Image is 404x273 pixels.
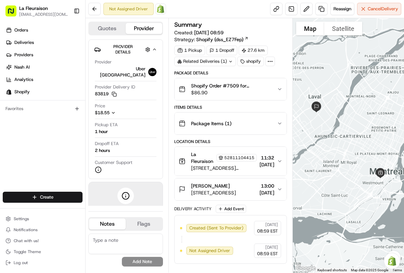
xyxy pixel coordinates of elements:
span: Create [40,194,53,200]
span: Orders [14,27,28,33]
button: Show street map [296,22,324,35]
h3: Summary [174,22,202,28]
div: 1 hour [95,129,108,135]
img: Shopify [156,5,165,13]
input: Clear [18,44,113,51]
button: Start new chat [116,68,125,76]
button: Chat with us! [3,236,83,246]
button: La Fleuraison52811104415[STREET_ADDRESS][PERSON_NAME]11:32[DATE] [175,147,287,176]
button: Keyboard shortcuts [317,268,347,273]
button: Package Items (1) [175,112,287,134]
span: [DATE] [260,161,274,168]
a: Analytics [3,74,85,85]
a: Shopify [3,86,85,97]
span: Reassign [333,6,351,12]
button: [EMAIL_ADDRESS][DOMAIN_NAME] [19,12,68,17]
span: Customer Support [95,159,132,166]
button: Provider [126,23,162,34]
button: CancelDelivery [357,3,401,15]
span: [DATE] [265,222,278,227]
span: Shopify Order #7509 for [PERSON_NAME] [191,82,272,89]
span: Pickup ETA [95,122,118,128]
div: Items Details [174,105,287,110]
a: Nash AI [3,62,85,73]
button: La Fleuraison [19,5,48,12]
span: Provider Details [113,44,133,55]
img: Masood Aslam [7,100,18,111]
div: 📗 [7,135,12,141]
span: Created: [174,29,224,36]
button: Settings [3,214,83,224]
button: Log out [3,258,83,268]
a: Powered byPylon [48,151,83,157]
div: Past conversations [7,89,46,95]
div: Favorites [3,103,83,114]
span: Not Assigned Driver [189,248,230,254]
span: Uber [GEOGRAPHIC_DATA] [95,66,146,78]
div: We're available if you need us! [31,72,94,78]
div: Start new chat [31,66,112,72]
button: Add Event [216,205,246,213]
span: [DATE] [260,189,274,196]
button: Flags [126,218,162,229]
span: API Documentation [65,135,110,142]
span: Knowledge Base [14,135,52,142]
div: 1 Pickup [174,46,205,55]
span: Dropoff ETA [95,141,119,147]
button: Toggle Theme [3,247,83,257]
span: [PERSON_NAME] [21,106,55,112]
button: Quotes [89,23,126,34]
button: Provider Details [94,43,157,56]
a: 📗Knowledge Base [4,132,55,144]
img: 9188753566659_6852d8bf1fb38e338040_72.png [14,66,27,78]
button: $18.55 [95,110,155,116]
span: Provider Delivery ID [95,84,135,90]
button: Create [3,192,83,203]
span: $86.90 [191,89,272,96]
span: [DATE] [265,245,278,250]
span: 08:59 EST [257,251,278,257]
button: Notifications [3,225,83,235]
span: Package Items ( 1 ) [191,120,231,127]
img: 1736555255976-a54dd68f-1ca7-489b-9aae-adbdc363a1c4 [7,66,19,78]
img: uber-new-logo.jpeg [148,68,156,76]
div: Package Details [174,70,287,76]
div: Location Details [174,139,287,144]
div: Strategy: [174,36,249,43]
span: 52811104415 [224,155,254,161]
button: See all [106,88,125,96]
span: [STREET_ADDRESS] [191,189,236,196]
img: Nash [7,7,21,21]
span: Price [95,103,105,109]
button: [PERSON_NAME][STREET_ADDRESS]13:00[DATE] [175,178,287,200]
span: Chat with us! [14,238,39,244]
button: Map camera controls [387,251,401,264]
span: Toggle Theme [14,249,41,254]
div: Delivery Activity [174,206,212,212]
span: Shopify (dss_EZ7Fep) [196,36,243,43]
div: shopify [237,57,264,66]
span: Deliveries [14,39,34,46]
span: • [57,106,59,112]
span: 11:32 [260,154,274,161]
span: Analytics [14,76,33,83]
span: [STREET_ADDRESS][PERSON_NAME] [191,165,257,171]
div: 1 Dropoff [206,46,237,55]
div: 2 hours [95,147,110,154]
span: 08:59 EST [257,228,278,234]
span: Notifications [14,227,38,233]
a: Shopify (dss_EZ7Fep) [196,36,249,43]
button: Show satellite imagery [324,22,362,35]
button: Shopify Order #7509 for [PERSON_NAME]$86.90 [175,78,287,100]
span: Pylon [68,152,83,157]
span: Providers [14,52,33,58]
p: Welcome 👋 [7,27,125,38]
span: Nash AI [14,64,30,70]
button: La Fleuraison[EMAIL_ADDRESS][DOMAIN_NAME] [3,3,71,19]
a: Open this area in Google Maps (opens a new window) [294,264,317,273]
span: 13:00 [260,182,274,189]
a: Terms (opens in new tab) [392,268,402,272]
span: La Fleuraison [191,151,215,165]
